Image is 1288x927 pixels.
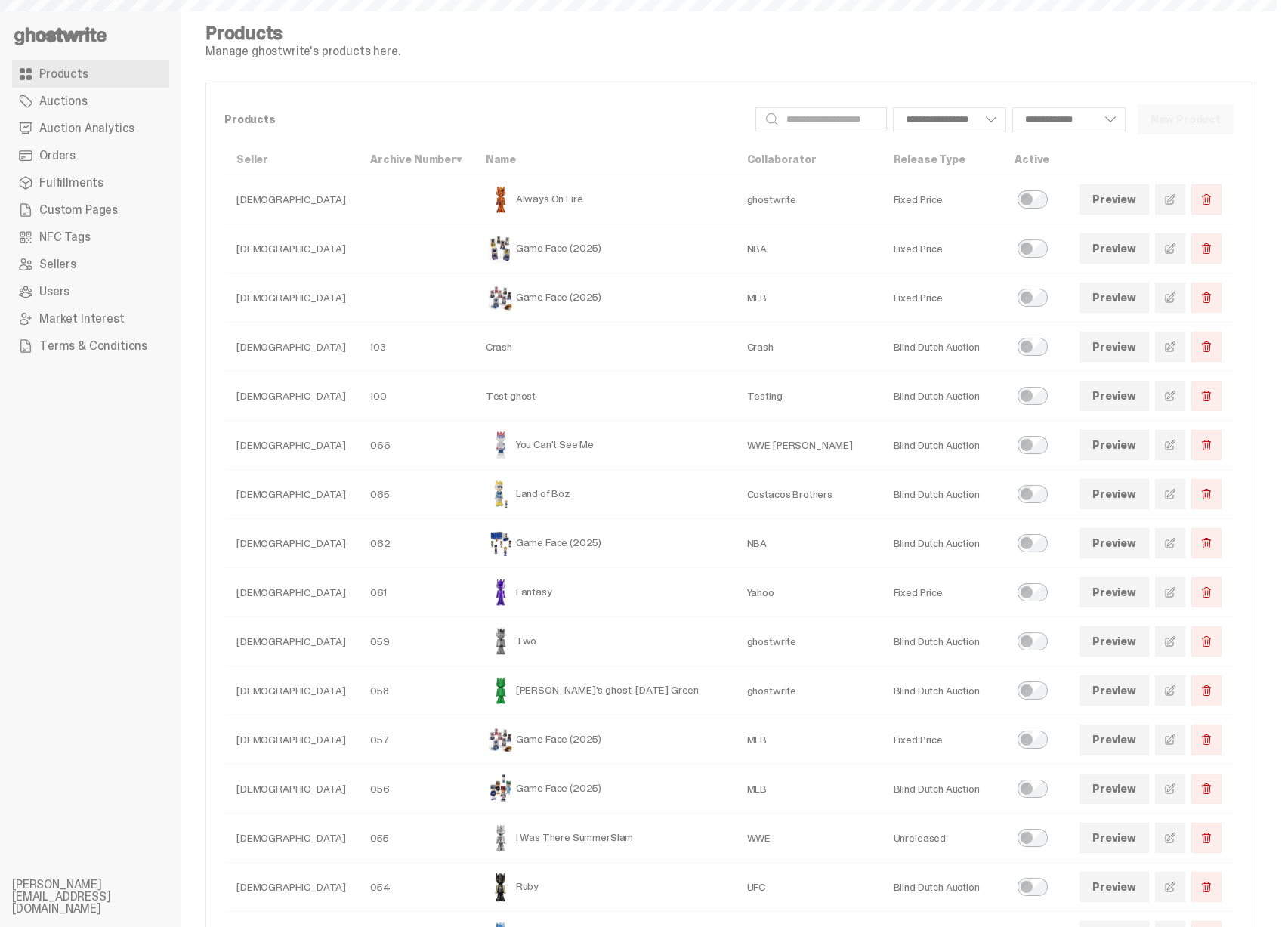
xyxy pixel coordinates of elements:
td: Fixed Price [882,715,1003,765]
td: [DEMOGRAPHIC_DATA] [224,814,358,863]
td: Crash [474,323,735,372]
a: Sellers [12,251,169,278]
td: 055 [358,814,474,863]
th: Seller [224,144,358,175]
button: Delete Product [1191,430,1222,460]
td: [DEMOGRAPHIC_DATA] [224,323,358,372]
td: Blind Dutch Auction [882,470,1003,519]
p: Products [224,114,743,125]
span: ▾ [456,153,462,166]
a: Preview [1080,774,1149,804]
td: Blind Dutch Auction [882,519,1003,568]
img: Land of Boz [486,479,516,509]
button: Delete Product [1191,675,1222,706]
span: Fulfillments [39,177,103,189]
td: Fixed Price [882,568,1003,617]
td: Two [474,617,735,666]
td: Blind Dutch Auction [882,372,1003,421]
button: Delete Product [1191,872,1222,902]
td: 056 [358,765,474,814]
a: NFC Tags [12,224,169,251]
td: WWE [735,814,882,863]
td: Blind Dutch Auction [882,323,1003,372]
td: NBA [735,224,882,273]
td: [DEMOGRAPHIC_DATA] [224,421,358,470]
td: ghostwrite [735,666,882,715]
td: I Was There SummerSlam [474,814,735,863]
td: Land of Boz [474,470,735,519]
td: [DEMOGRAPHIC_DATA] [224,273,358,323]
span: Orders [39,150,76,162]
td: Crash [735,323,882,372]
button: Delete Product [1191,184,1222,215]
td: ghostwrite [735,617,882,666]
td: [PERSON_NAME]'s ghost: [DATE] Green [474,666,735,715]
td: Blind Dutch Auction [882,765,1003,814]
a: Preview [1080,283,1149,313]
td: Game Face (2025) [474,224,735,273]
a: Preview [1080,872,1149,902]
td: [DEMOGRAPHIC_DATA] [224,863,358,912]
button: Delete Product [1191,479,1222,509]
td: Yahoo [735,568,882,617]
a: Preview [1080,675,1149,706]
td: Blind Dutch Auction [882,863,1003,912]
button: Delete Product [1191,725,1222,755]
a: Auctions [12,88,169,115]
li: [PERSON_NAME][EMAIL_ADDRESS][DOMAIN_NAME] [12,879,193,915]
a: Custom Pages [12,196,169,224]
td: Blind Dutch Auction [882,617,1003,666]
td: WWE [PERSON_NAME] [735,421,882,470]
span: Sellers [39,258,76,270]
a: Users [12,278,169,305]
a: Preview [1080,233,1149,264]
button: Delete Product [1191,381,1222,411]
td: [DEMOGRAPHIC_DATA] [224,666,358,715]
img: Game Face (2025) [486,283,516,313]
td: ghostwrite [735,175,882,224]
img: Game Face (2025) [486,233,516,264]
a: Fulfillments [12,169,169,196]
a: Orders [12,142,169,169]
td: [DEMOGRAPHIC_DATA] [224,617,358,666]
td: Game Face (2025) [474,715,735,765]
td: [DEMOGRAPHIC_DATA] [224,372,358,421]
button: Delete Product [1191,283,1222,313]
a: Archive Number▾ [370,153,462,166]
img: I Was There SummerSlam [486,823,516,853]
td: 054 [358,863,474,912]
a: Active [1015,153,1049,166]
td: Unreleased [882,814,1003,863]
img: Game Face (2025) [486,725,516,755]
td: [DEMOGRAPHIC_DATA] [224,175,358,224]
button: Delete Product [1191,774,1222,804]
button: Delete Product [1191,332,1222,362]
td: [DEMOGRAPHIC_DATA] [224,224,358,273]
td: MLB [735,273,882,323]
img: Ruby [486,872,516,902]
a: Market Interest [12,305,169,332]
button: Delete Product [1191,626,1222,657]
a: Preview [1080,332,1149,362]
button: Delete Product [1191,528,1222,558]
td: Fixed Price [882,273,1003,323]
a: Products [12,60,169,88]
img: Schrödinger's ghost: Sunday Green [486,675,516,706]
th: Release Type [882,144,1003,175]
td: Ruby [474,863,735,912]
span: Products [39,68,88,80]
a: Preview [1080,626,1149,657]
span: Market Interest [39,313,125,325]
span: Users [39,286,69,298]
td: Game Face (2025) [474,273,735,323]
img: Two [486,626,516,657]
td: Blind Dutch Auction [882,666,1003,715]
span: Terms & Conditions [39,340,147,352]
a: Preview [1080,184,1149,215]
span: Auctions [39,95,88,107]
td: [DEMOGRAPHIC_DATA] [224,470,358,519]
td: Game Face (2025) [474,519,735,568]
td: Blind Dutch Auction [882,421,1003,470]
img: Game Face (2025) [486,774,516,804]
td: Test ghost [474,372,735,421]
